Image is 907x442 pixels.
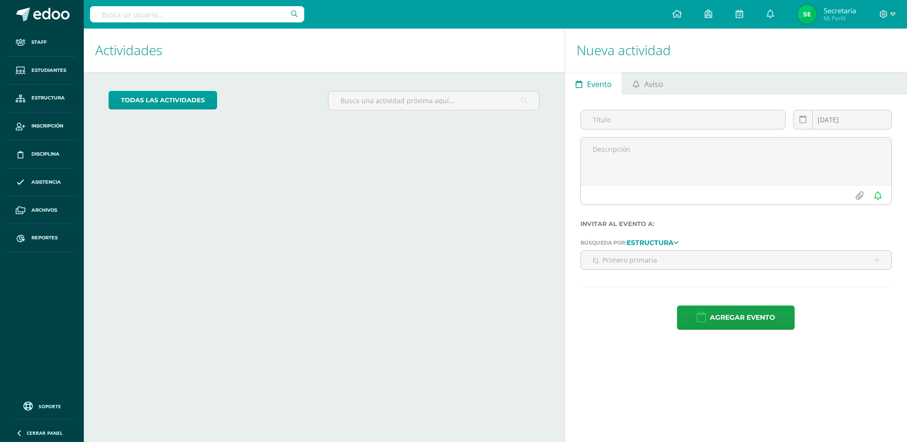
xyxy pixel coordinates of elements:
span: Inscripción [31,122,63,130]
span: Reportes [31,234,58,242]
input: Busca un usuario... [90,6,304,22]
label: Invitar al evento a: [580,220,892,227]
h1: Actividades [95,29,553,72]
strong: Estructura [627,238,674,247]
a: Archivos [8,196,76,225]
img: bb51d92fe231030405650637fd24292c.png [797,5,817,24]
a: Asistencia [8,168,76,196]
button: Agregar evento [677,305,795,330]
span: Evento [587,73,612,96]
a: Inscripción [8,112,76,140]
a: Aviso [622,72,673,95]
span: Agregar evento [710,306,775,329]
span: Disciplina [31,150,60,158]
a: Disciplina [8,140,76,168]
span: Mi Perfil [824,14,856,22]
a: todas las Actividades [109,91,217,109]
input: Fecha de entrega [794,110,891,129]
span: Estructura [31,94,65,102]
a: Estructura [8,85,76,113]
a: Estudiantes [8,57,76,85]
input: Título [581,110,785,129]
span: Soporte [39,403,61,410]
span: Asistencia [31,178,61,186]
a: Staff [8,29,76,57]
span: Estudiantes [31,67,66,74]
a: Soporte [11,399,72,412]
input: Ej. Primero primaria [581,251,891,269]
span: Cerrar panel [27,430,63,436]
span: Búsqueda por: [580,239,627,246]
span: Staff [31,39,47,46]
span: Aviso [644,73,663,96]
input: Busca una actividad próxima aquí... [329,91,539,110]
span: Archivos [31,206,57,214]
a: Estructura [627,239,678,246]
h1: Nueva actividad [577,29,896,72]
a: Reportes [8,224,76,252]
span: Secretaría [824,6,856,15]
a: Evento [565,72,622,95]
